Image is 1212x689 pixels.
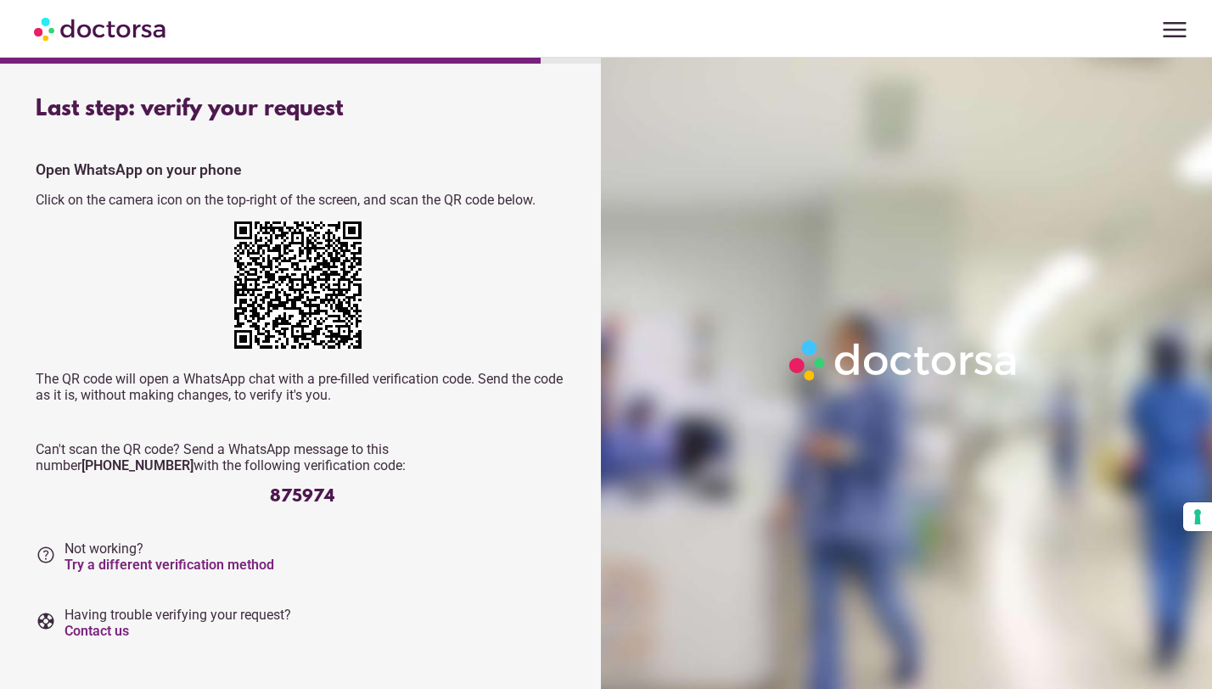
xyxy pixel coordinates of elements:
div: https://wa.me/+12673231263?text=My+request+verification+code+is+875974 [234,221,370,357]
img: Doctorsa.com [34,9,168,48]
i: help [36,545,56,565]
p: Click on the camera icon on the top-right of the screen, and scan the QR code below. [36,192,569,208]
span: menu [1159,14,1191,46]
i: support [36,611,56,631]
img: Logo-Doctorsa-trans-White-partial-flat.png [783,333,1025,388]
a: Try a different verification method [65,557,274,573]
strong: [PHONE_NUMBER] [81,457,194,473]
div: 875974 [36,487,569,507]
strong: Open WhatsApp on your phone [36,161,241,178]
span: Having trouble verifying your request? [65,607,291,639]
img: 9V4NV8AAAAGSURBVAMADQ9NOVWGTc4AAAAASUVORK5CYII= [234,221,362,349]
p: Can't scan the QR code? Send a WhatsApp message to this number with the following verification code: [36,441,569,473]
div: Last step: verify your request [36,97,569,122]
p: The QR code will open a WhatsApp chat with a pre-filled verification code. Send the code as it is... [36,371,569,403]
button: Your consent preferences for tracking technologies [1183,502,1212,531]
a: Contact us [65,623,129,639]
span: Not working? [65,541,274,573]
